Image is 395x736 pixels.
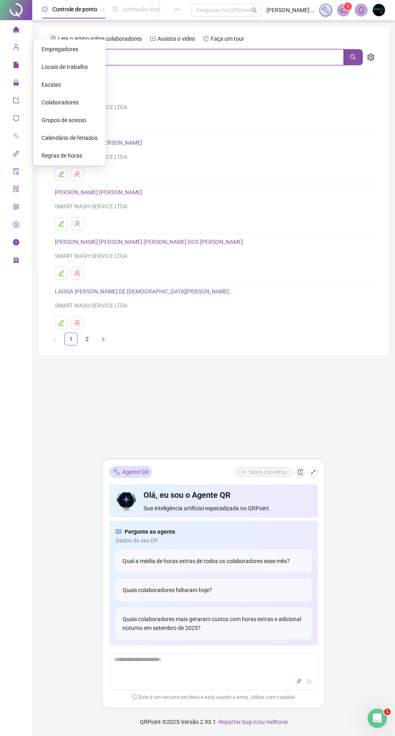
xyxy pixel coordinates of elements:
span: shrink [310,469,316,475]
span: Regras de horas [42,152,82,159]
span: qrcode [13,200,19,216]
h4: Olá, eu sou o Agente QR [143,489,312,501]
span: Controle de ponto [52,6,97,12]
span: left [52,337,57,342]
span: thunderbolt [296,679,302,684]
button: left [48,333,61,345]
span: home [13,23,19,39]
span: Versão [181,719,199,725]
span: user-delete [74,171,81,177]
span: file-text [50,36,56,42]
img: 69185 [373,4,385,16]
span: Escalas [42,81,61,88]
span: user-delete [74,270,81,277]
a: 2 [81,333,93,345]
span: info-circle [13,235,19,252]
span: bell [358,6,365,14]
button: right [97,333,110,345]
span: Calendário de feriados [42,135,98,141]
span: Admissão digital [123,6,164,12]
img: sparkle-icon.fc2bf0ac1784a2077858766a79e2daf3.svg [321,6,330,15]
span: gift [13,253,19,269]
span: Dados do seu DP [116,536,312,545]
sup: 1 [344,2,352,10]
span: 1 [384,709,391,715]
iframe: Intercom live chat [368,709,387,728]
div: SMART WASH SERVICE LTDA [55,152,372,161]
a: LAISSA [PERSON_NAME] DE [DEMOGRAPHIC_DATA][PERSON_NAME] [55,288,231,295]
span: Este é um recurso em beta e está sujeito a erros. Utilize com cautela! [132,693,295,701]
span: youtube [150,36,156,42]
span: sync [13,111,19,127]
span: history [297,469,303,475]
span: dollar [13,218,19,234]
span: edit [58,220,64,227]
img: sparkle-icon.fc2bf0ac1784a2077858766a79e2daf3.svg [112,468,121,476]
span: search [350,54,356,60]
span: user-delete [74,320,81,326]
span: Empregadores [42,46,78,52]
img: icon [116,489,137,513]
span: edit [58,270,64,277]
div: Quais colaboradores faltaram hoje? [116,579,312,601]
button: send [305,677,314,686]
span: file-done [112,6,118,12]
span: ellipsis [174,6,180,12]
span: exclamation-circle [132,694,137,699]
span: setting [367,54,374,61]
span: Assista o vídeo [158,35,195,42]
span: right [101,337,106,342]
a: 1 [65,333,77,345]
div: Qual a média de horas extras de todos os colaboradores esse mês? [116,550,312,572]
li: 2 [81,333,94,345]
span: api [13,147,19,163]
span: 1 [347,4,349,9]
a: [PERSON_NAME] [PERSON_NAME] [PERSON_NAME] DOS [PERSON_NAME] [55,239,245,245]
span: search [251,7,257,13]
span: read [116,527,121,536]
span: notification [340,6,347,14]
span: file [13,58,19,74]
span: solution [13,182,19,198]
footer: QRPoint © 2025 - 2.93.1 - [32,708,395,736]
button: thunderbolt [294,677,304,686]
div: SMART WASH SERVICE LTDA [55,252,372,260]
span: Faça um tour [211,35,244,42]
li: Página anterior [48,333,61,345]
span: lock [13,76,19,92]
span: [PERSON_NAME] Balsanufo [PERSON_NAME] [266,6,314,15]
span: clock-circle [42,6,48,12]
span: Reportar bug e/ou melhoria [219,719,288,725]
span: Pergunte ao agente [125,527,175,536]
div: SMART WASH SERVICE LTDA [55,103,372,112]
span: user-delete [74,220,81,227]
span: audit [13,164,19,181]
div: SMART WASH SERVICE LTDA [55,301,372,310]
div: SMART WASH SERVICE LTDA [55,202,372,211]
span: edit [58,171,64,177]
span: pushpin [100,7,105,12]
li: 1 [64,333,77,345]
li: Próxima página [97,333,110,345]
div: Quais colaboradores mais geraram custos com horas extras e adicional noturno em setembro de 2025? [116,608,312,639]
span: Leia o artigo sobre colaboradores [58,35,142,42]
span: Locais de trabalho [42,64,88,70]
div: Agente QR [109,466,152,478]
span: history [203,36,209,42]
button: Nova conversa [235,467,292,477]
a: [PERSON_NAME] [PERSON_NAME] [55,189,145,195]
span: Grupos de acesso [42,117,86,123]
span: user-add [13,40,19,56]
span: Sua inteligência artificial especializada no QRPoint. [143,504,312,513]
span: edit [58,320,64,326]
span: export [13,94,19,110]
span: Colaboradores [42,99,79,106]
